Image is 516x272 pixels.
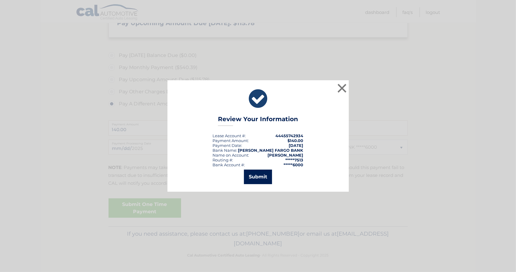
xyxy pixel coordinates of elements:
[276,133,303,138] strong: 44455742934
[213,143,242,148] span: Payment Date
[213,158,233,162] div: Routing #:
[238,148,303,153] strong: [PERSON_NAME] FARGO BANK
[336,82,348,94] button: ×
[213,133,246,138] div: Lease Account #:
[218,115,298,126] h3: Review Your Information
[289,143,303,148] span: [DATE]
[213,162,245,167] div: Bank Account #:
[288,138,303,143] span: $140.00
[268,153,303,158] strong: [PERSON_NAME]
[213,148,238,153] div: Bank Name:
[244,170,272,184] button: Submit
[213,138,249,143] div: Payment Amount:
[213,143,242,148] div: :
[213,153,249,158] div: Name on Account:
